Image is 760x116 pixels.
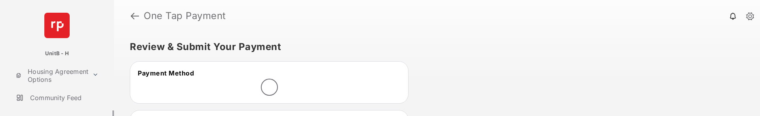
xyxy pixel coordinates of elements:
strong: One Tap Payment [144,11,226,21]
a: Community Feed [13,88,114,107]
a: Housing Agreement Options [13,66,89,85]
span: Payment Method [138,69,194,77]
p: UnitB - H [45,50,69,58]
img: svg+xml;base64,PHN2ZyB4bWxucz0iaHR0cDovL3d3dy53My5vcmcvMjAwMC9zdmciIHdpZHRoPSI2NCIgaGVpZ2h0PSI2NC... [44,13,70,38]
h5: Review & Submit Your Payment [130,42,738,52]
